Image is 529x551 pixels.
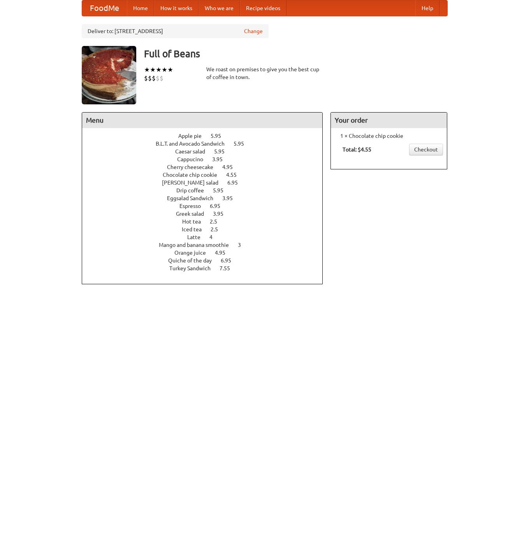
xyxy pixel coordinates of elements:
[227,180,246,186] span: 6.95
[177,156,237,162] a: Cappucino 3.95
[167,164,221,170] span: Cherry cheesecake
[212,156,230,162] span: 3.95
[144,74,148,83] li: $
[163,172,251,178] a: Chocolate chip cookie 4.55
[178,133,209,139] span: Apple pie
[174,250,240,256] a: Orange juice 4.95
[82,113,323,128] h4: Menu
[150,65,156,74] li: ★
[144,46,448,62] h3: Full of Beans
[215,250,233,256] span: 4.95
[176,211,212,217] span: Greek salad
[156,74,160,83] li: $
[210,218,225,225] span: 2.5
[176,211,238,217] a: Greek salad 3.95
[211,133,229,139] span: 5.95
[156,65,162,74] li: ★
[148,74,152,83] li: $
[220,265,238,271] span: 7.55
[343,146,371,153] b: Total: $4.55
[167,195,221,201] span: Eggsalad Sandwich
[175,148,239,155] a: Caesar salad 5.95
[176,187,212,194] span: Drip coffee
[182,218,232,225] a: Hot tea 2.5
[244,27,263,35] a: Change
[156,141,232,147] span: B.L.T. and Avocado Sandwich
[127,0,154,16] a: Home
[214,148,232,155] span: 5.95
[240,0,286,16] a: Recipe videos
[167,65,173,74] li: ★
[234,141,252,147] span: 5.95
[168,257,246,264] a: Quiche of the day 6.95
[82,46,136,104] img: angular.jpg
[182,226,232,232] a: Iced tea 2.5
[167,164,247,170] a: Cherry cheesecake 4.95
[415,0,439,16] a: Help
[169,265,244,271] a: Turkey Sandwich 7.55
[162,65,167,74] li: ★
[199,0,240,16] a: Who we are
[221,257,239,264] span: 6.95
[82,0,127,16] a: FoodMe
[238,242,249,248] span: 3
[209,234,220,240] span: 4
[222,195,241,201] span: 3.95
[179,203,209,209] span: Espresso
[331,113,447,128] h4: Your order
[144,65,150,74] li: ★
[213,187,231,194] span: 5.95
[162,180,252,186] a: [PERSON_NAME] salad 6.95
[168,257,220,264] span: Quiche of the day
[206,65,323,81] div: We roast on premises to give you the best cup of coffee in town.
[154,0,199,16] a: How it works
[187,234,208,240] span: Latte
[187,234,227,240] a: Latte 4
[210,203,228,209] span: 6.95
[175,148,213,155] span: Caesar salad
[182,226,209,232] span: Iced tea
[409,144,443,155] a: Checkout
[174,250,214,256] span: Orange juice
[159,242,237,248] span: Mango and banana smoothie
[152,74,156,83] li: $
[178,133,236,139] a: Apple pie 5.95
[182,218,209,225] span: Hot tea
[160,74,163,83] li: $
[163,172,225,178] span: Chocolate chip cookie
[159,242,255,248] a: Mango and banana smoothie 3
[179,203,235,209] a: Espresso 6.95
[176,187,238,194] a: Drip coffee 5.95
[213,211,231,217] span: 3.95
[226,172,244,178] span: 4.55
[335,132,443,140] li: 1 × Chocolate chip cookie
[211,226,226,232] span: 2.5
[156,141,258,147] a: B.L.T. and Avocado Sandwich 5.95
[162,180,226,186] span: [PERSON_NAME] salad
[169,265,218,271] span: Turkey Sandwich
[82,24,269,38] div: Deliver to: [STREET_ADDRESS]
[177,156,211,162] span: Cappucino
[222,164,241,170] span: 4.95
[167,195,247,201] a: Eggsalad Sandwich 3.95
